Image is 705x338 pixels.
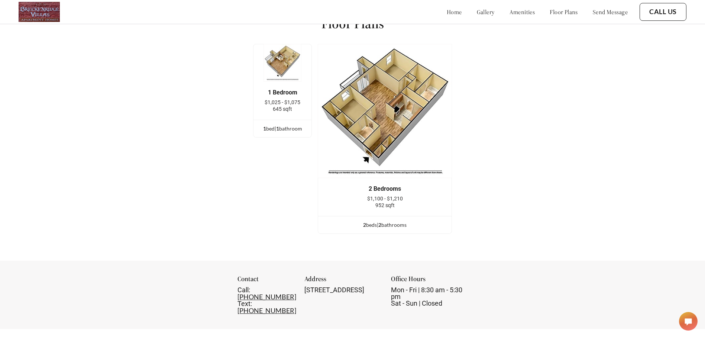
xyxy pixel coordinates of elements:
div: bed | bathroom [253,125,311,133]
h1: Floor Plans [321,15,384,32]
a: send message [593,8,628,16]
span: 2 [378,222,381,228]
a: gallery [477,8,495,16]
span: Call: [237,286,250,294]
div: 1 Bedroom [265,89,300,96]
button: Call Us [640,3,686,21]
span: 645 sqft [273,106,292,112]
span: 1 [263,125,266,132]
a: amenities [510,8,535,16]
div: Address [304,276,381,287]
span: Text: [237,300,252,308]
div: 2 Bedrooms [329,186,440,192]
span: 2 [363,222,366,228]
img: logo.png [19,2,60,22]
a: home [447,8,462,16]
div: Office Hours [391,276,468,287]
span: 1 [276,125,279,132]
div: Contact [237,276,295,287]
div: bed s | bathroom s [318,221,452,229]
a: [PHONE_NUMBER] [237,306,296,315]
div: Mon - Fri | 8:30 am - 5:30 pm [391,287,468,307]
span: Sat - Sun | Closed [391,299,442,307]
a: floor plans [550,8,578,16]
img: example [318,44,452,178]
div: [STREET_ADDRESS] [304,287,381,293]
span: 952 sqft [375,202,395,208]
span: $1,100 - $1,210 [367,196,403,202]
span: $1,025 - $1,075 [265,99,300,105]
a: Call Us [649,8,677,16]
img: example [263,44,301,82]
a: [PHONE_NUMBER] [237,293,296,301]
